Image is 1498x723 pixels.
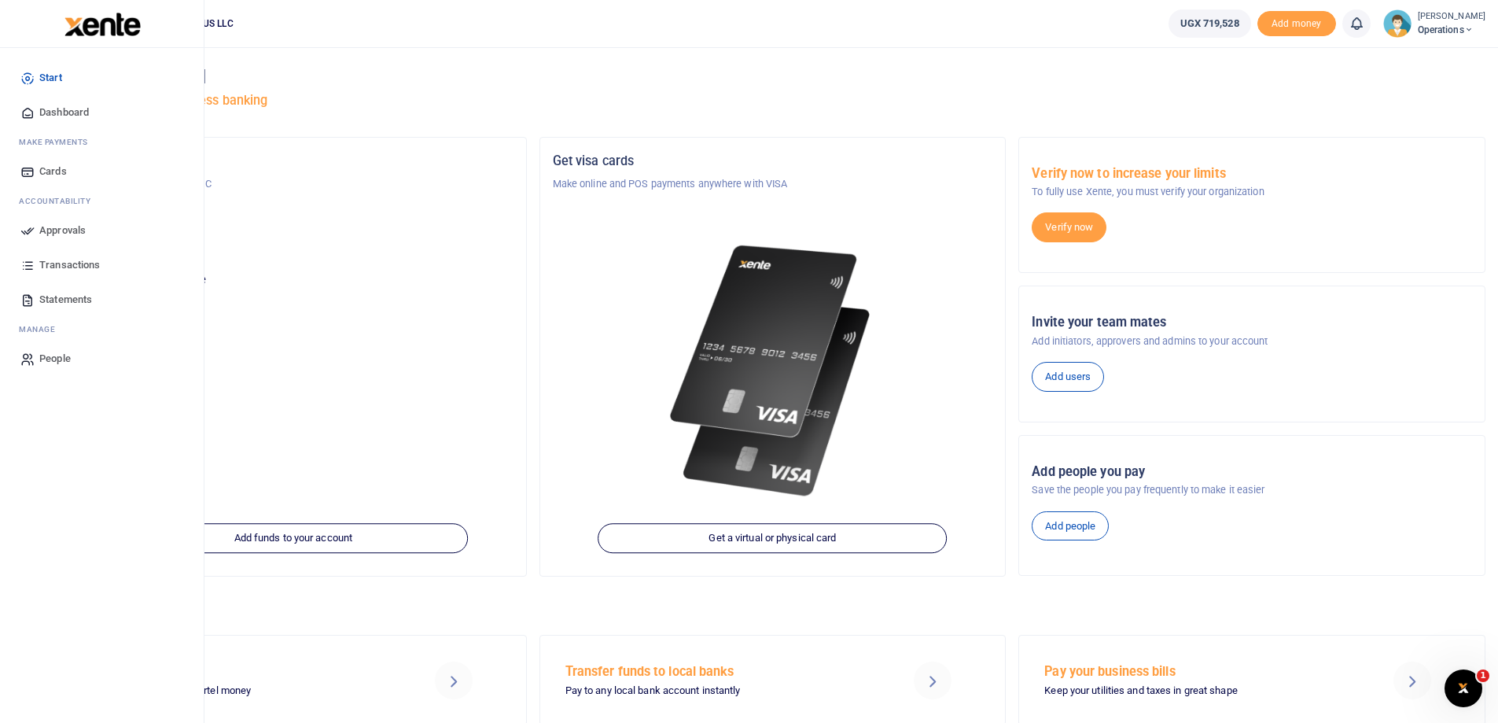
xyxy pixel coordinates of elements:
li: M [13,130,191,154]
img: xente-_physical_cards.png [663,230,883,513]
a: Statements [13,282,191,317]
h5: Invite your team mates [1032,315,1472,330]
li: Toup your wallet [1257,11,1336,37]
h5: Add people you pay [1032,464,1472,480]
h5: Transfer funds to local banks [565,664,874,680]
h5: Account [73,214,513,230]
span: Approvals [39,223,86,238]
p: Save the people you pay frequently to make it easier [1032,482,1472,498]
li: M [13,317,191,341]
span: Transactions [39,257,100,273]
p: BRIGHTLIFE - FINCA PLUS LLC [73,176,513,192]
a: Add funds to your account [119,524,468,554]
a: Cards [13,154,191,189]
span: Start [39,70,62,86]
span: UGX 719,528 [1180,16,1239,31]
span: Operations [1418,23,1485,37]
a: UGX 719,528 [1169,9,1251,38]
img: logo-large [64,13,141,36]
span: ake Payments [27,136,88,148]
a: People [13,341,191,376]
p: To fully use Xente, you must verify your organization [1032,184,1472,200]
span: People [39,351,71,367]
h4: Make a transaction [60,597,1485,614]
span: anage [27,323,56,335]
h4: Hello [PERSON_NAME] [60,68,1485,85]
p: Pay to any local bank account instantly [565,683,874,699]
a: Start [13,61,191,95]
h5: Welcome to better business banking [60,93,1485,109]
h5: Send Mobile Money [86,664,394,680]
h5: Verify now to increase your limits [1032,166,1472,182]
a: Add people [1032,511,1109,541]
h5: UGX 719,528 [73,292,513,308]
p: Your current account balance [73,272,513,288]
a: Dashboard [13,95,191,130]
span: Dashboard [39,105,89,120]
a: Add money [1257,17,1336,28]
p: Add initiators, approvers and admins to your account [1032,334,1472,349]
small: [PERSON_NAME] [1418,10,1485,24]
a: logo-small logo-large logo-large [63,17,141,29]
span: Add money [1257,11,1336,37]
a: Get a virtual or physical card [598,524,948,554]
a: Verify now [1032,212,1106,242]
img: profile-user [1383,9,1412,38]
li: Ac [13,189,191,213]
h5: Organization [73,153,513,169]
li: Wallet ballance [1162,9,1257,38]
span: 1 [1477,670,1489,682]
p: MTN mobile money and Airtel money [86,683,394,699]
h5: Get visa cards [553,153,993,169]
span: countability [31,195,90,207]
p: Make online and POS payments anywhere with VISA [553,176,993,192]
a: Approvals [13,213,191,248]
a: Add users [1032,362,1104,392]
a: profile-user [PERSON_NAME] Operations [1383,9,1485,38]
span: Statements [39,292,92,308]
p: Operations [73,238,513,253]
iframe: Intercom live chat [1445,670,1482,707]
p: Keep your utilities and taxes in great shape [1044,683,1353,699]
span: Cards [39,164,67,179]
h5: Pay your business bills [1044,664,1353,680]
a: Transactions [13,248,191,282]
